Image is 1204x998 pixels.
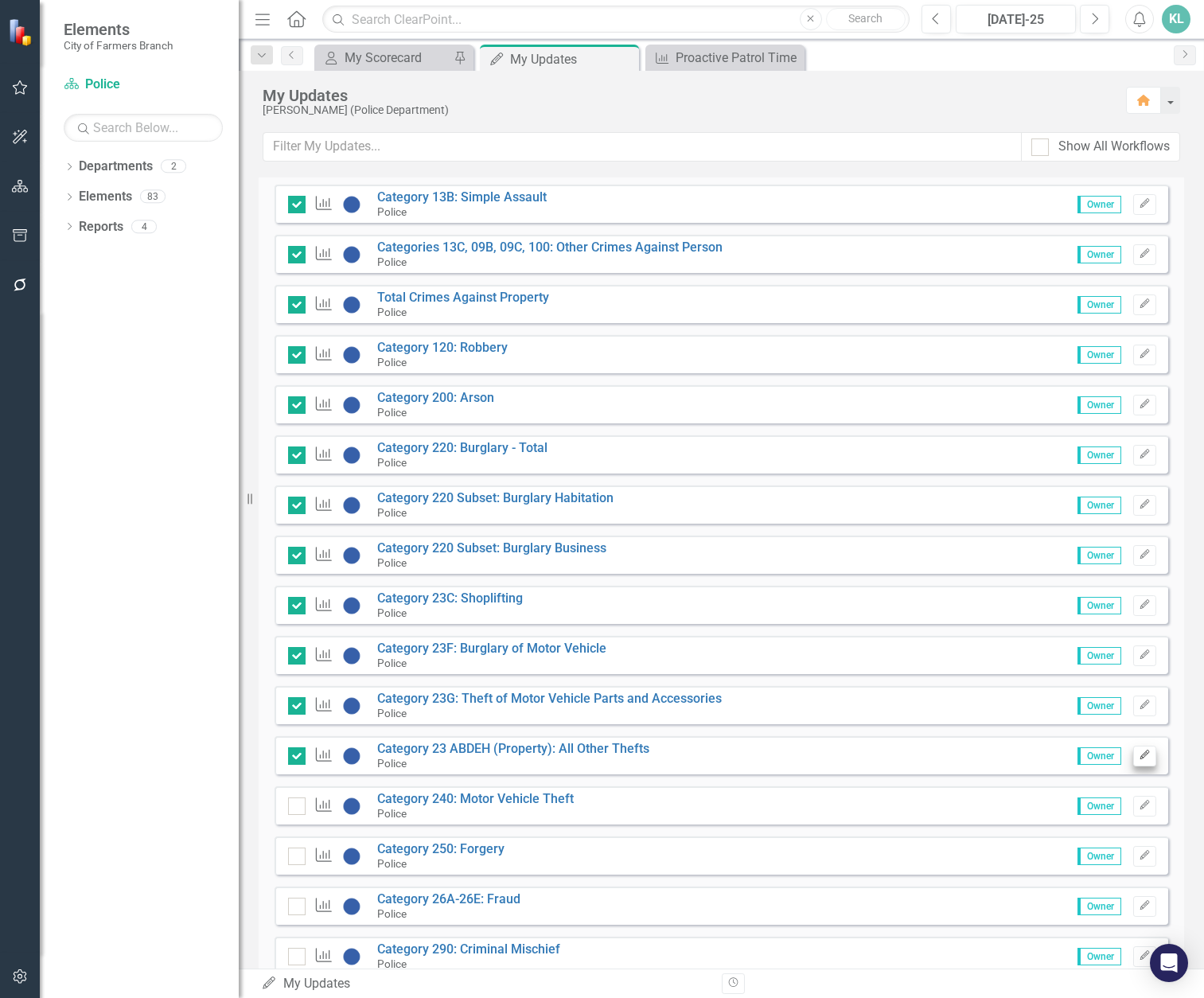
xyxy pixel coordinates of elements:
[377,691,722,706] a: Category 23G: Theft of Motor Vehicle Parts and Accessories
[8,18,36,46] img: ClearPoint Strategy
[263,132,1022,162] input: Filter My Updates...
[377,941,560,957] a: Category 290: Criminal Mischief
[1077,196,1121,213] span: Owner
[64,20,173,39] span: Elements
[377,255,407,268] small: Police
[1077,948,1121,965] span: Owner
[377,205,407,218] small: Police
[345,48,450,68] div: My Scorecard
[342,546,361,565] img: No Information
[342,596,361,615] img: No Information
[263,87,1110,104] div: My Updates
[342,947,361,966] img: No Information
[377,540,606,556] a: Category 220 Subset: Burglary Business
[1077,446,1121,464] span: Owner
[64,76,223,94] a: Police
[342,847,361,866] img: No Information
[377,556,407,569] small: Police
[342,295,361,314] img: No Information
[1077,597,1121,614] span: Owner
[1058,138,1170,156] div: Show All Workflows
[342,696,361,715] img: No Information
[377,506,407,519] small: Police
[1077,497,1121,514] span: Owner
[342,446,361,465] img: No Information
[342,646,361,665] img: No Information
[1162,5,1190,33] button: KL
[826,8,906,30] button: Search
[377,189,547,205] a: Category 13B: Simple Assault
[131,220,157,233] div: 4
[956,5,1076,33] button: [DATE]-25
[377,440,547,455] a: Category 220: Burglary - Total
[676,48,801,68] div: Proactive Patrol Time
[342,396,361,415] img: No Information
[377,240,723,255] a: Categories 13C, 09B, 09C, 100: Other Crimes Against Person
[377,791,574,806] a: Category 240: Motor Vehicle Theft
[64,39,173,52] small: City of Farmers Branch
[377,290,549,305] a: Total Crimes Against Property
[377,657,407,669] small: Police
[377,606,407,619] small: Police
[649,48,801,68] a: Proactive Patrol Time
[377,907,407,920] small: Police
[377,591,523,606] a: Category 23C: Shoplifting
[377,641,606,656] a: Category 23F: Burglary of Motor Vehicle
[1077,647,1121,665] span: Owner
[1077,697,1121,715] span: Owner
[263,104,1110,116] div: [PERSON_NAME] (Police Department)
[79,218,123,236] a: Reports
[1077,747,1121,765] span: Owner
[510,49,635,69] div: My Updates
[342,245,361,264] img: No Information
[1077,797,1121,815] span: Owner
[377,456,407,469] small: Police
[342,345,361,365] img: No Information
[342,797,361,816] img: No Information
[342,747,361,766] img: No Information
[377,340,508,355] a: Category 120: Robbery
[1077,346,1121,364] span: Owner
[1077,296,1121,314] span: Owner
[377,841,505,856] a: Category 250: Forgery
[377,306,407,318] small: Police
[342,897,361,916] img: No Information
[1150,944,1188,982] div: Open Intercom Messenger
[961,10,1070,29] div: [DATE]-25
[1077,396,1121,414] span: Owner
[377,957,407,970] small: Police
[377,390,494,405] a: Category 200: Arson
[848,12,883,25] span: Search
[79,188,132,206] a: Elements
[377,807,407,820] small: Police
[377,406,407,419] small: Police
[79,158,153,176] a: Departments
[318,48,450,68] a: My Scorecard
[377,490,614,505] a: Category 220 Subset: Burglary Habitation
[1077,898,1121,915] span: Owner
[1077,848,1121,865] span: Owner
[377,891,520,906] a: Category 26A-26E: Fraud
[1077,246,1121,263] span: Owner
[377,356,407,368] small: Police
[342,195,361,214] img: No Information
[342,496,361,515] img: No Information
[377,757,407,770] small: Police
[261,975,710,993] div: My Updates
[377,857,407,870] small: Police
[140,190,166,204] div: 83
[1077,547,1121,564] span: Owner
[377,707,407,719] small: Police
[161,160,186,173] div: 2
[322,6,910,33] input: Search ClearPoint...
[377,741,649,756] a: Category 23 ABDEH (Property): All Other Thefts
[64,114,223,142] input: Search Below...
